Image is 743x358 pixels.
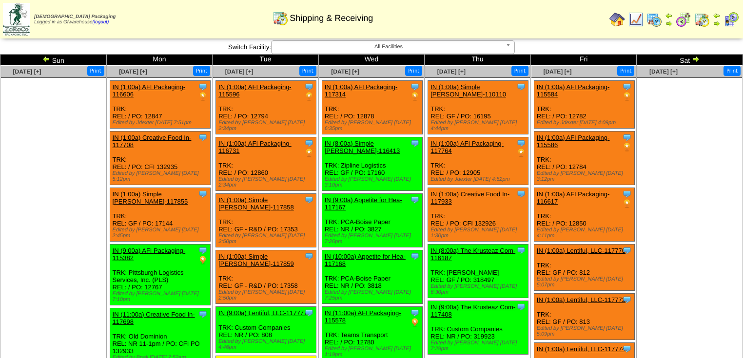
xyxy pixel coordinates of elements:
[694,12,710,27] img: calendarinout.gif
[622,295,632,304] img: Tooltip
[216,81,316,134] div: TRK: REL: / PO: 12794
[325,120,422,132] div: Edited by [PERSON_NAME] [DATE] 6:35pm
[537,120,634,126] div: Edited by Jdexter [DATE] 4:09pm
[34,14,116,19] span: [DEMOGRAPHIC_DATA] Packaging
[430,227,528,239] div: Edited by [PERSON_NAME] [DATE] 1:30pm
[325,140,400,154] a: IN (8:00a) Simple [PERSON_NAME]-116413
[119,68,147,75] a: [DATE] [+]
[198,132,208,142] img: Tooltip
[410,92,420,101] img: PO
[646,12,662,27] img: calendarprod.gif
[322,250,422,304] div: TRK: PCA-Boise Paper REL: NR / PO: 3818
[723,12,739,27] img: calendarcustomer.gif
[428,188,528,242] div: TRK: REL: / PO: CFI 132926
[275,41,502,53] span: All Facilities
[225,68,254,75] span: [DATE] [+]
[665,19,673,27] img: arrowright.gif
[322,137,422,191] div: TRK: Zipline Logistics REL: GF / PO: 17160
[622,189,632,199] img: Tooltip
[110,132,210,185] div: TRK: REL: / PO: CFI 132935
[410,308,420,318] img: Tooltip
[87,66,104,76] button: Print
[649,68,678,75] a: [DATE] [+]
[0,55,107,65] td: Sun
[325,83,398,98] a: IN (1:00a) AFI Packaging-117314
[537,345,626,353] a: IN (1:00a) Lentiful, LLC-117774
[437,68,466,75] a: [DATE] [+]
[198,245,208,255] img: Tooltip
[534,294,634,340] div: TRK: REL: GF / PO: 813
[113,227,210,239] div: Edited by [PERSON_NAME] [DATE] 2:45pm
[34,14,116,25] span: Logged in as Gfwarehouse
[537,276,634,288] div: Edited by [PERSON_NAME] [DATE] 5:07pm
[218,140,292,154] a: IN (1:00a) AFI Packaging-116731
[218,120,316,132] div: Edited by [PERSON_NAME] [DATE] 2:34pm
[193,66,210,76] button: Print
[530,55,637,65] td: Fri
[113,247,186,262] a: IN (9:00a) AFI Packaging-115382
[325,346,422,358] div: Edited by [PERSON_NAME] [DATE] 1:19pm
[304,82,314,92] img: Tooltip
[198,189,208,199] img: Tooltip
[428,301,528,355] div: TRK: Custom Companies REL: NR / PO: 319923
[216,250,316,304] div: TRK: REL: GF - R&D / PO: 17358
[318,55,425,65] td: Wed
[325,309,401,324] a: IN (11:00a) AFI Packaging-115578
[325,196,402,211] a: IN (9:00a) Appetite for Hea-117167
[430,247,515,262] a: IN (8:00a) The Krusteaz Com-116187
[692,55,700,63] img: arrowright.gif
[322,194,422,247] div: TRK: PCA-Boise Paper REL: NR / PO: 3827
[537,325,634,337] div: Edited by [PERSON_NAME] [DATE] 5:09pm
[405,66,422,76] button: Print
[304,92,314,101] img: PO
[609,12,625,27] img: home.gif
[428,81,528,134] div: TRK: REL: GF / PO: 16195
[723,66,741,76] button: Print
[113,311,195,325] a: IN (11:00a) Creative Food In-117698
[516,302,526,312] img: Tooltip
[13,68,41,75] a: [DATE] [+]
[325,233,422,245] div: Edited by [PERSON_NAME] [DATE] 7:26pm
[516,82,526,92] img: Tooltip
[534,81,634,129] div: TRK: REL: / PO: 12782
[410,138,420,148] img: Tooltip
[198,92,208,101] img: PO
[106,55,213,65] td: Mon
[331,68,359,75] a: [DATE] [+]
[713,12,721,19] img: arrowleft.gif
[304,195,314,205] img: Tooltip
[516,245,526,255] img: Tooltip
[410,195,420,205] img: Tooltip
[113,291,210,302] div: Edited by [PERSON_NAME] [DATE] 7:10pm
[537,83,610,98] a: IN (1:00a) AFI Packaging-115584
[110,245,210,305] div: TRK: Pittsburgh Logistics Services, Inc. (PLS) REL: / PO: 12767
[543,68,571,75] a: [DATE] [+]
[325,176,422,188] div: Edited by [PERSON_NAME] [DATE] 3:10pm
[218,309,307,317] a: IN (9:00a) Lentiful, LLC-117777
[537,296,626,303] a: IN (1:00a) Lentiful, LLC-117772
[410,318,420,327] img: PO
[299,66,316,76] button: Print
[430,176,528,182] div: Edited by Jdexter [DATE] 4:52pm
[113,134,192,149] a: IN (1:00a) Creative Food In-117708
[537,190,610,205] a: IN (1:00a) AFI Packaging-116617
[537,170,634,182] div: Edited by [PERSON_NAME] [DATE] 3:12pm
[218,196,294,211] a: IN (1:00a) Simple [PERSON_NAME]-117858
[304,251,314,261] img: Tooltip
[430,140,504,154] a: IN (1:00a) AFI Packaging-117764
[430,303,515,318] a: IN (9:00a) The Krusteaz Com-117408
[534,132,634,185] div: TRK: REL: / PO: 12784
[113,83,186,98] a: IN (1:00a) AFI Packaging-116606
[622,132,632,142] img: Tooltip
[713,19,721,27] img: arrowright.gif
[113,170,210,182] div: Edited by [PERSON_NAME] [DATE] 5:12pm
[113,120,210,126] div: Edited by Jdexter [DATE] 7:51pm
[304,148,314,158] img: PO
[537,247,626,254] a: IN (1:00a) Lentiful, LLC-117770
